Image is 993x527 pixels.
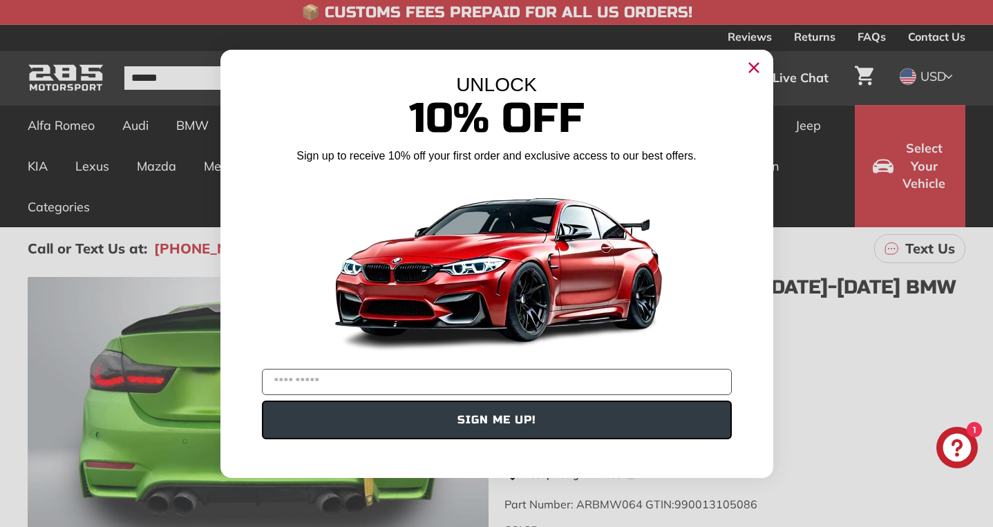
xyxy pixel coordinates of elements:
[932,427,982,472] inbox-online-store-chat: Shopify online store chat
[296,150,696,162] span: Sign up to receive 10% off your first order and exclusive access to our best offers.
[456,74,537,95] span: UNLOCK
[324,169,670,363] img: Banner showing BMW 4 Series Body kit
[262,369,732,395] input: YOUR EMAIL
[409,93,585,144] span: 10% Off
[262,401,732,439] button: SIGN ME UP!
[743,57,765,79] button: Close dialog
